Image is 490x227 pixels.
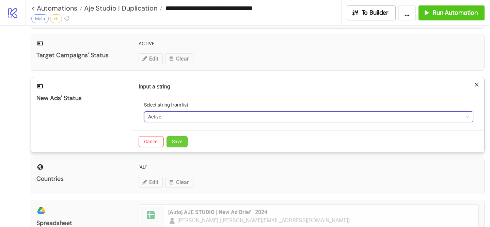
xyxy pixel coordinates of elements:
[148,112,469,122] span: Active
[82,4,157,13] span: Aje Studio | Duplication
[144,139,158,144] span: Cancel
[433,9,478,17] span: Run Automation
[82,5,162,12] a: Aje Studio | Duplication
[31,14,49,23] div: Meta
[144,101,193,109] label: Select string from list
[139,136,164,147] button: Cancel
[474,82,479,87] span: close
[50,14,62,23] div: v5
[167,136,188,147] button: Save
[362,9,389,17] span: To Builder
[31,5,82,12] a: < Automations
[418,5,485,20] button: Run Automation
[36,94,127,102] div: New Ads' Status
[172,139,182,144] span: Save
[347,5,396,20] button: To Builder
[398,5,416,20] button: ...
[139,83,479,91] p: Input a string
